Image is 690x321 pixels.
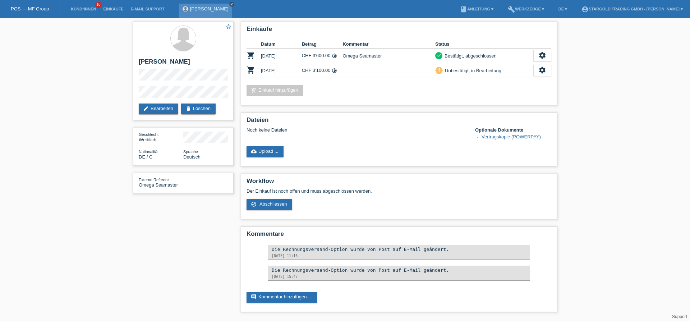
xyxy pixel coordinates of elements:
span: Nationalität [139,150,158,154]
div: Die Rechnungsversand-Option wurde von Post auf E-Mail geändert. [272,247,526,252]
span: Deutsch [183,154,201,160]
h2: Dateien [247,116,551,127]
div: Omega Seamaster [139,177,183,188]
a: editBearbeiten [139,104,178,114]
a: [PERSON_NAME] [190,6,229,12]
i: check [436,53,441,58]
a: account_circleStargold Trading GmbH - [PERSON_NAME] ▾ [578,7,686,11]
a: check_circle_outline Abschliessen [247,199,292,210]
i: POSP00018024 [247,51,255,60]
a: DE ▾ [555,7,571,11]
a: Kund*innen [67,7,100,11]
i: Fixe Raten (48 Raten) [332,53,337,59]
div: Die Rechnungsversand-Option wurde von Post auf E-Mail geändert. [272,267,526,273]
i: check_circle_outline [251,201,257,207]
td: Omega Seamaster [342,49,435,63]
a: commentKommentar hinzufügen ... [247,292,317,303]
h2: Einkäufe [247,26,551,36]
div: [DATE] 11:16 [272,254,526,258]
div: Noch keine Dateien [247,127,466,133]
th: Status [435,40,533,49]
td: CHF 3'100.00 [302,63,343,78]
span: Geschlecht [139,132,158,137]
a: Support [672,314,687,319]
a: deleteLöschen [181,104,216,114]
span: Externe Referenz [139,178,170,182]
h2: Workflow [247,178,551,188]
a: add_shopping_cartEinkauf hinzufügen [247,85,303,96]
i: settings [538,51,546,59]
i: add_shopping_cart [251,87,257,93]
i: settings [538,66,546,74]
i: build [508,6,515,13]
div: Weiblich [139,132,183,142]
i: cloud_upload [251,148,257,154]
h4: Optionale Dokumente [475,127,551,133]
td: [DATE] [261,49,302,63]
span: 10 [95,2,102,8]
span: Sprache [183,150,198,154]
div: Unbestätigt, in Bearbeitung [443,67,501,74]
div: [DATE] 15:47 [272,275,526,279]
a: star_border [225,23,232,31]
th: Datum [261,40,302,49]
i: close [230,3,234,6]
p: Der Einkauf ist noch offen und muss abgeschlossen werden. [247,188,551,194]
a: cloud_uploadUpload ... [247,146,284,157]
span: Deutschland / C / 12.03.2008 [139,154,152,160]
i: priority_high [437,68,442,73]
a: POS — MF Group [11,6,49,12]
i: book [460,6,467,13]
div: Bestätigt, abgeschlossen [442,52,497,60]
a: buildWerkzeuge ▾ [504,7,548,11]
td: [DATE] [261,63,302,78]
a: close [229,2,234,7]
h2: Kommentare [247,230,551,241]
a: bookAnleitung ▾ [456,7,497,11]
th: Kommentar [342,40,435,49]
i: star_border [225,23,232,30]
span: Abschliessen [259,201,287,207]
i: POSP00028113 [247,66,255,74]
a: Vertragskopie (POWERPAY) [482,134,541,139]
i: edit [143,106,149,111]
a: Einkäufe [100,7,127,11]
td: CHF 3'600.00 [302,49,343,63]
i: account_circle [581,6,589,13]
h2: [PERSON_NAME] [139,58,228,69]
i: Fixe Raten (36 Raten) [332,68,337,73]
i: comment [251,294,257,300]
th: Betrag [302,40,343,49]
a: E-Mail Support [127,7,168,11]
i: delete [185,106,191,111]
